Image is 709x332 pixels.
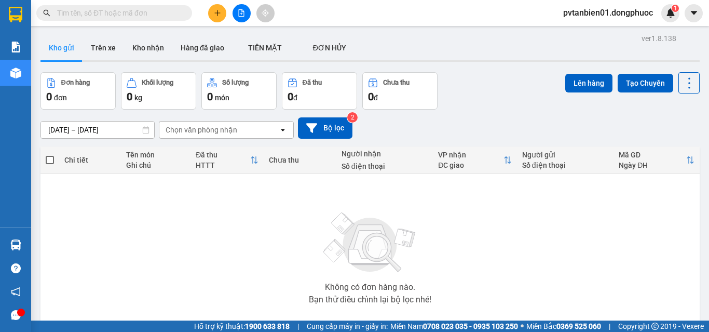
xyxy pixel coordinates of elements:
div: ver 1.8.138 [642,33,676,44]
div: Không có đơn hàng nào. [325,283,415,291]
input: Tìm tên, số ĐT hoặc mã đơn [57,7,180,19]
button: Kho gửi [40,35,83,60]
img: warehouse-icon [10,240,21,250]
div: VP nhận [438,151,503,159]
div: ĐC giao [438,161,503,169]
svg: open [279,126,287,134]
span: | [297,321,299,332]
span: 0 [127,90,132,103]
div: Đơn hàng [61,79,90,86]
span: question-circle [11,263,21,273]
button: Đã thu0đ [282,72,357,110]
div: Mã GD [619,151,686,159]
span: 1 [673,5,677,12]
span: search [43,9,50,17]
span: Miền Bắc [526,321,601,332]
strong: 1900 633 818 [245,322,290,330]
span: aim [262,9,269,17]
div: Chưa thu [269,156,331,164]
img: warehouse-icon [10,68,21,78]
sup: 2 [347,112,358,123]
div: Ghi chú [126,161,186,169]
div: Số lượng [222,79,249,86]
img: svg+xml;base64,PHN2ZyBjbGFzcz0ibGlzdC1wbHVnX19zdmciIHhtbG5zPSJodHRwOi8vd3d3LnczLm9yZy8yMDAwL3N2Zy... [318,206,422,279]
button: Trên xe [83,35,124,60]
span: | [609,321,610,332]
div: Người nhận [342,150,428,158]
span: file-add [238,9,245,17]
button: Hàng đã giao [172,35,233,60]
div: Khối lượng [142,79,173,86]
button: plus [208,4,226,22]
button: aim [256,4,275,22]
button: file-add [233,4,251,22]
img: solution-icon [10,42,21,52]
div: Số điện thoại [342,162,428,170]
div: Chọn văn phòng nhận [166,125,237,135]
div: HTTT [196,161,250,169]
div: Chưa thu [383,79,410,86]
button: Bộ lọc [298,117,352,139]
div: Số điện thoại [522,161,608,169]
button: Lên hàng [565,74,612,92]
span: Hỗ trợ kỹ thuật: [194,321,290,332]
span: 0 [46,90,52,103]
span: 0 [368,90,374,103]
span: kg [134,94,142,102]
div: Người gửi [522,151,608,159]
span: Cung cấp máy in - giấy in: [307,321,388,332]
span: notification [11,287,21,297]
span: ĐƠN HỦY [313,44,346,52]
span: Miền Nam [390,321,518,332]
sup: 1 [672,5,679,12]
th: Toggle SortBy [613,147,700,174]
button: Chưa thu0đ [362,72,438,110]
img: logo-vxr [9,7,22,22]
strong: 0369 525 060 [556,322,601,330]
span: ⚪️ [521,324,524,328]
span: plus [214,9,221,17]
button: Khối lượng0kg [121,72,196,110]
div: Tên món [126,151,186,159]
th: Toggle SortBy [433,147,517,174]
span: đ [374,94,378,102]
button: Tạo Chuyến [618,74,673,92]
button: caret-down [685,4,703,22]
button: Kho nhận [124,35,172,60]
div: Đã thu [303,79,322,86]
img: icon-new-feature [666,8,675,18]
span: đơn [54,94,67,102]
span: 0 [288,90,293,103]
span: pvtanbien01.dongphuoc [555,6,661,19]
button: Đơn hàng0đơn [40,72,116,110]
strong: 0708 023 035 - 0935 103 250 [423,322,518,330]
span: 0 [207,90,213,103]
button: Số lượng0món [201,72,277,110]
span: copyright [651,323,659,330]
div: Chi tiết [64,156,116,164]
span: TIỀN MẶT [248,44,282,52]
span: món [215,94,229,102]
input: Select a date range. [41,122,154,138]
div: Đã thu [196,151,250,159]
span: đ [293,94,297,102]
span: message [11,310,21,320]
th: Toggle SortBy [190,147,263,174]
span: caret-down [689,8,699,18]
div: Ngày ĐH [619,161,686,169]
div: Bạn thử điều chỉnh lại bộ lọc nhé! [309,296,431,304]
